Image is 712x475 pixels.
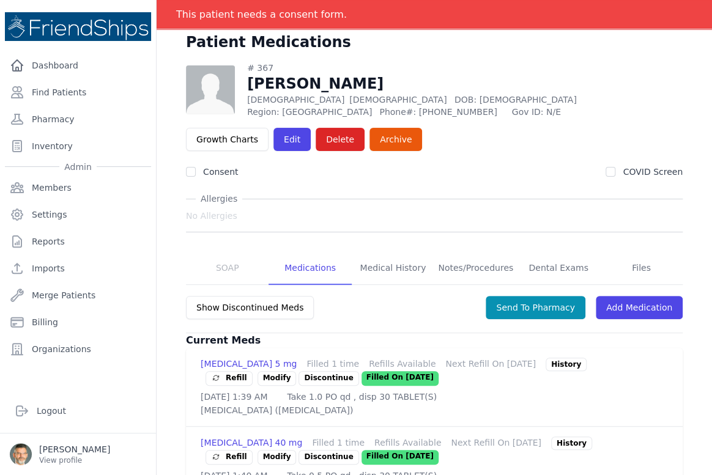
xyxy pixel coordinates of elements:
[269,252,351,285] a: Medications
[316,128,365,151] button: Delete
[5,310,151,334] a: Billing
[186,252,683,285] nav: Tabs
[312,436,365,450] div: Filled 1 time
[203,167,238,177] label: Consent
[5,53,151,78] a: Dashboard
[201,436,302,450] div: [MEDICAL_DATA] 40 mg
[258,371,297,386] a: Modify
[379,106,504,118] span: Phone#: [PHONE_NUMBER]
[186,296,314,319] button: Show Discontinued Meds
[5,256,151,281] a: Imports
[201,404,668,416] p: [MEDICAL_DATA] ([MEDICAL_DATA])
[362,371,439,386] p: Filled On [DATE]
[39,455,110,465] p: View profile
[5,134,151,158] a: Inventory
[186,32,351,52] h1: Patient Medications
[486,296,585,319] button: Send To Pharmacy
[247,94,644,106] p: [DEMOGRAPHIC_DATA]
[551,436,592,450] div: History
[5,337,151,361] a: Organizations
[596,296,683,319] a: Add Medication
[369,358,436,371] div: Refills Available
[299,371,358,386] p: Discontinue
[273,128,311,151] a: Edit
[5,12,151,41] img: Medical Missions EMR
[211,372,247,384] button: Refill
[374,436,441,450] div: Refills Available
[258,450,297,465] a: Modify
[186,128,269,151] a: Growth Charts
[5,202,151,227] a: Settings
[186,65,235,114] img: person-242608b1a05df3501eefc295dc1bc67a.jpg
[5,80,151,105] a: Find Patients
[5,229,151,254] a: Reports
[211,451,247,463] button: Refill
[5,283,151,307] a: Merge Patients
[434,252,517,285] a: Notes/Procedures
[349,95,447,105] span: [DEMOGRAPHIC_DATA]
[10,443,146,465] a: [PERSON_NAME] View profile
[247,106,372,118] span: Region: [GEOGRAPHIC_DATA]
[546,358,587,371] div: History
[352,252,434,285] a: Medical History
[600,252,683,285] a: Files
[186,252,269,285] a: SOAP
[5,107,151,131] a: Pharmacy
[445,358,536,371] div: Next Refill On [DATE]
[5,175,151,200] a: Members
[623,167,683,177] label: COVID Screen
[451,436,541,450] div: Next Refill On [DATE]
[247,74,644,94] h1: [PERSON_NAME]
[369,128,422,151] a: Archive
[247,62,644,74] div: # 367
[201,358,297,371] div: [MEDICAL_DATA] 5 mg
[186,333,683,348] h3: Current Meds
[287,391,437,403] p: Take 1.0 PO qd , disp 30 TABLET(S)
[10,399,146,423] a: Logout
[299,450,358,465] p: Discontinue
[512,106,644,118] span: Gov ID: N/E
[201,391,267,403] p: [DATE] 1:39 AM
[196,193,242,205] span: Allergies
[454,95,577,105] span: DOB: [DEMOGRAPHIC_DATA]
[362,450,439,465] p: Filled On [DATE]
[186,210,237,222] span: No Allergies
[306,358,359,371] div: Filled 1 time
[517,252,599,285] a: Dental Exams
[59,161,97,173] span: Admin
[39,443,110,455] p: [PERSON_NAME]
